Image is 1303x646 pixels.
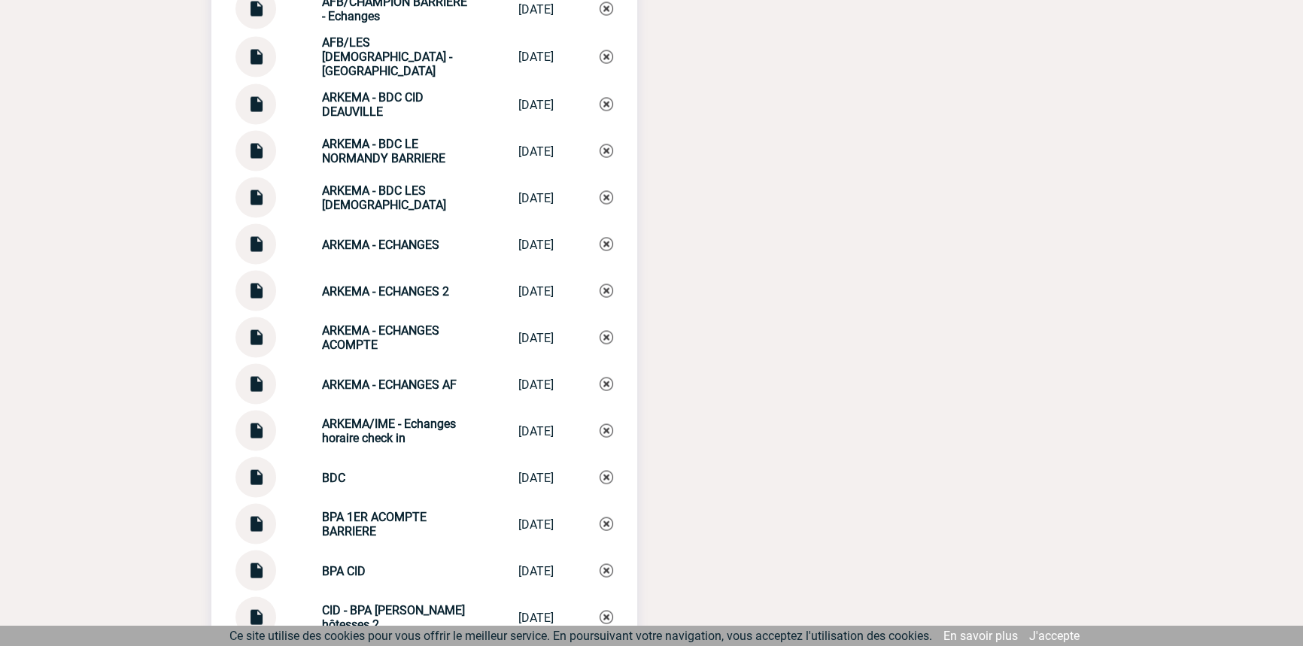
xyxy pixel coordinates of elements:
img: Supprimer [600,98,613,111]
div: [DATE] [518,471,554,485]
div: [DATE] [518,378,554,392]
img: Supprimer [600,191,613,205]
div: [DATE] [518,238,554,252]
strong: ARKEMA - ECHANGES ACOMPTE [322,323,439,352]
img: Supprimer [600,471,613,484]
img: Supprimer [600,144,613,158]
div: [DATE] [518,2,554,17]
img: Supprimer [600,517,613,531]
img: Supprimer [600,238,613,251]
div: [DATE] [518,144,554,159]
img: Supprimer [600,50,613,64]
strong: ARKEMA - BDC LES [DEMOGRAPHIC_DATA] [322,183,446,212]
div: [DATE] [518,331,554,345]
strong: ARKEMA/IME - Echanges horaire check in [322,417,456,445]
img: Supprimer [600,331,613,344]
strong: ARKEMA - BDC LE NORMANDY BARRIERE [322,137,445,165]
div: [DATE] [518,284,554,299]
a: J'accepte [1029,629,1080,643]
a: En savoir plus [943,629,1018,643]
div: [DATE] [518,611,554,625]
img: Supprimer [600,284,613,298]
img: Supprimer [600,424,613,438]
div: [DATE] [518,517,554,532]
strong: ARKEMA - ECHANGES 2 [322,284,449,299]
span: Ce site utilise des cookies pour vous offrir le meilleur service. En poursuivant votre navigation... [229,629,932,643]
div: [DATE] [518,50,554,64]
strong: BDC [322,471,345,485]
img: Supprimer [600,564,613,578]
div: [DATE] [518,191,554,205]
strong: CID - BPA [PERSON_NAME] hôtesses 2 [322,603,465,632]
img: Supprimer [600,378,613,391]
strong: ARKEMA - ECHANGES [322,238,439,252]
strong: BPA 1ER ACOMPTE BARRIERE [322,510,427,538]
strong: ARKEMA - ECHANGES AF [322,378,457,392]
img: Supprimer [600,2,613,16]
div: [DATE] [518,564,554,578]
div: [DATE] [518,98,554,112]
strong: ARKEMA - BDC CID DEAUVILLE [322,90,424,119]
div: [DATE] [518,424,554,438]
strong: AFB/LES [DEMOGRAPHIC_DATA] - [GEOGRAPHIC_DATA] [322,35,452,78]
img: Supprimer [600,611,613,624]
strong: BPA CID [322,564,366,578]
